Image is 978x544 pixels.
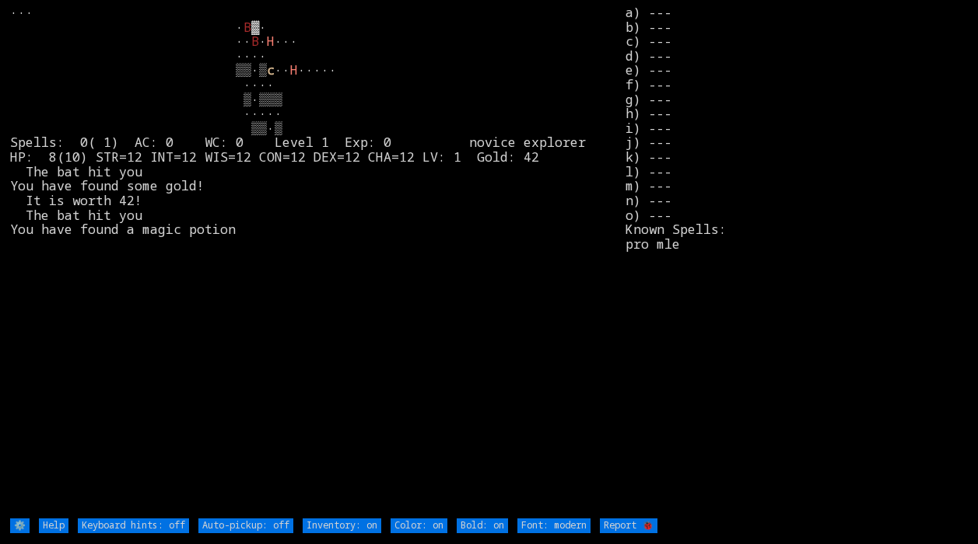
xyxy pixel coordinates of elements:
font: H [267,32,275,50]
larn: ··· · ▓· ·· · ··· ···· ▒▒·▒ ·· ····· ···· ▒·▒▒▒ ····· ▒▒·▒ Spells: 0( 1) AC: 0 WC: 0 Level 1 Exp:... [10,5,626,517]
input: Font: modern [517,518,591,533]
font: B [251,32,259,50]
input: Color: on [391,518,447,533]
input: Help [39,518,68,533]
font: c [267,61,275,78]
input: ⚙️ [10,518,30,533]
input: Keyboard hints: off [78,518,189,533]
input: Auto-pickup: off [198,518,293,533]
input: Inventory: on [303,518,381,533]
input: Report 🐞 [600,518,657,533]
input: Bold: on [457,518,508,533]
stats: a) --- b) --- c) --- d) --- e) --- f) --- g) --- h) --- i) --- j) --- k) --- l) --- m) --- n) ---... [626,5,968,517]
font: H [290,61,298,78]
font: B [244,18,251,36]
